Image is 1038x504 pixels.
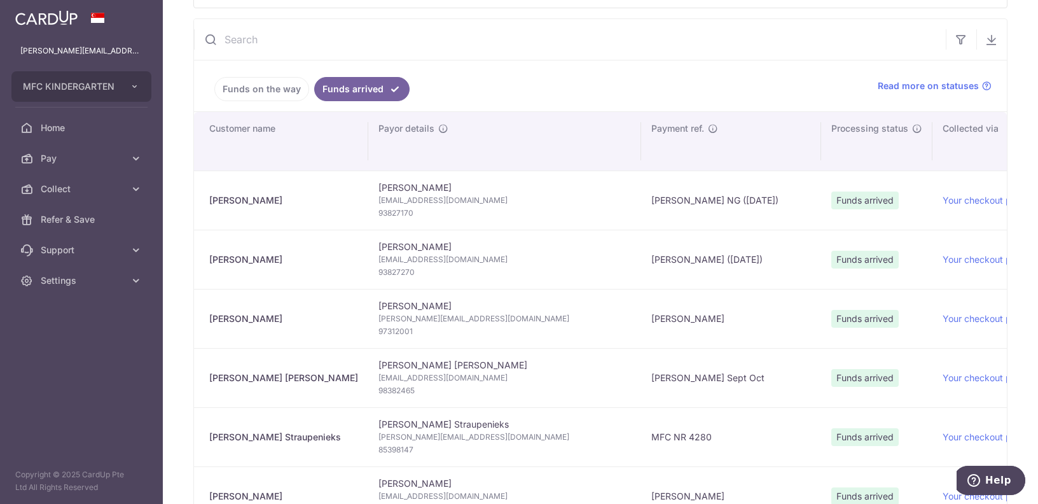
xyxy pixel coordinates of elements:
[943,195,1027,206] a: Your checkout page
[29,9,55,20] span: Help
[651,122,704,135] span: Payment ref.
[378,194,631,207] span: [EMAIL_ADDRESS][DOMAIN_NAME]
[368,230,641,289] td: [PERSON_NAME]
[943,254,1027,265] a: Your checkout page
[831,192,899,209] span: Funds arrived
[641,289,821,348] td: [PERSON_NAME]
[641,348,821,407] td: [PERSON_NAME] Sept Oct
[641,407,821,466] td: MFC NR 4280
[378,266,631,279] span: 93827270
[378,312,631,325] span: [PERSON_NAME][EMAIL_ADDRESS][DOMAIN_NAME]
[378,384,631,397] span: 98382465
[821,112,932,171] th: Processing status
[943,313,1027,324] a: Your checkout page
[943,431,1027,442] a: Your checkout page
[831,122,908,135] span: Processing status
[209,431,358,444] div: [PERSON_NAME] Straupenieks
[23,80,117,93] span: MFC KINDERGARTEN
[378,253,631,266] span: [EMAIL_ADDRESS][DOMAIN_NAME]
[368,289,641,348] td: [PERSON_NAME]
[41,122,125,134] span: Home
[878,80,992,92] a: Read more on statuses
[41,183,125,195] span: Collect
[378,372,631,384] span: [EMAIL_ADDRESS][DOMAIN_NAME]
[831,428,899,446] span: Funds arrived
[214,77,309,101] a: Funds on the way
[209,372,358,384] div: [PERSON_NAME] [PERSON_NAME]
[878,80,979,92] span: Read more on statuses
[831,369,899,387] span: Funds arrived
[209,312,358,325] div: [PERSON_NAME]
[368,407,641,466] td: [PERSON_NAME] Straupenieks
[368,112,641,171] th: Payor details
[15,10,78,25] img: CardUp
[831,310,899,328] span: Funds arrived
[209,490,358,503] div: [PERSON_NAME]
[368,171,641,230] td: [PERSON_NAME]
[957,466,1025,498] iframe: Opens a widget where you can find more information
[831,251,899,269] span: Funds arrived
[378,122,434,135] span: Payor details
[11,71,151,102] button: MFC KINDERGARTEN
[41,213,125,226] span: Refer & Save
[943,491,1027,501] a: Your checkout page
[194,19,946,60] input: Search
[378,325,631,338] span: 97312001
[368,348,641,407] td: [PERSON_NAME] [PERSON_NAME]
[378,431,631,444] span: [PERSON_NAME][EMAIL_ADDRESS][DOMAIN_NAME]
[41,152,125,165] span: Pay
[209,194,358,207] div: [PERSON_NAME]
[641,112,821,171] th: Payment ref.
[641,171,821,230] td: [PERSON_NAME] NG ([DATE])
[314,77,410,101] a: Funds arrived
[20,45,142,57] p: [PERSON_NAME][EMAIL_ADDRESS][DOMAIN_NAME]
[932,112,1037,171] th: Collected via
[41,274,125,287] span: Settings
[378,490,631,503] span: [EMAIL_ADDRESS][DOMAIN_NAME]
[378,207,631,220] span: 93827170
[209,253,358,266] div: [PERSON_NAME]
[194,112,368,171] th: Customer name
[41,244,125,256] span: Support
[943,372,1027,383] a: Your checkout page
[378,444,631,456] span: 85398147
[641,230,821,289] td: [PERSON_NAME] ([DATE])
